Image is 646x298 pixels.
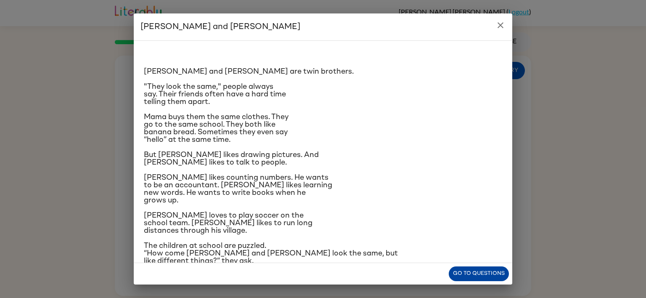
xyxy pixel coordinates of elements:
span: [PERSON_NAME] likes counting numbers. He wants to be an accountant. [PERSON_NAME] likes learning ... [144,174,332,204]
span: The children at school are puzzled. “How come [PERSON_NAME] and [PERSON_NAME] look the same, but ... [144,242,398,265]
span: [PERSON_NAME] loves to play soccer on the school team. [PERSON_NAME] likes to run long distances ... [144,212,312,234]
span: But [PERSON_NAME] likes drawing pictures. And [PERSON_NAME] likes to talk to people. [144,151,319,166]
span: Mama buys them the same clothes. They go to the same school. They both like banana bread. Sometim... [144,113,289,144]
span: [PERSON_NAME] and [PERSON_NAME] are twin brothers. [144,68,354,75]
button: close [492,17,509,34]
button: Go to questions [449,266,509,281]
h2: [PERSON_NAME] and [PERSON_NAME] [134,13,512,40]
span: "They look the same," people always say. Their friends often have a hard time telling them apart. [144,83,286,106]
